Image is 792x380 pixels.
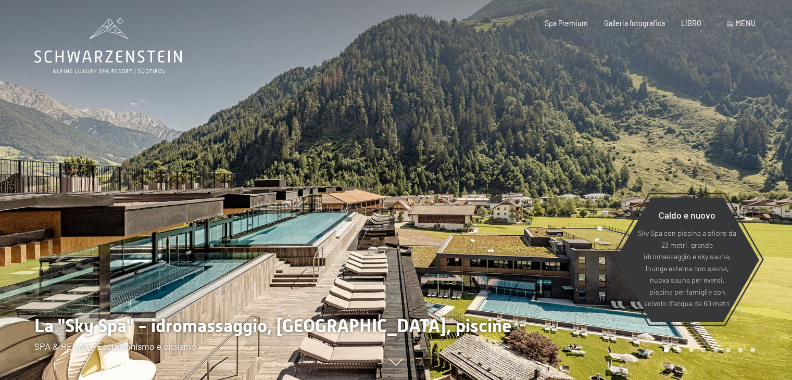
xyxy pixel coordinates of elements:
a: LIBRO [681,19,701,28]
div: Pagina 5 della giostra [713,348,719,353]
a: Spa Premium [545,19,588,28]
div: Pagina 4 del carosello [701,348,706,353]
a: Galleria fotografica [604,19,665,28]
div: Pagina 6 della giostra [726,348,731,353]
font: menu [736,19,756,28]
div: Pagina 3 della giostra [689,348,694,353]
div: Carosello Pagina 7 [738,348,743,353]
div: Pagina 8 della giostra [750,348,756,353]
div: Paginazione carosello [660,348,755,353]
font: Caldo e nuovo [659,209,715,221]
a: Caldo e nuovo Sky Spa con piscina a sfioro da 23 metri, grande idromassaggio e sky sauna, lounge ... [614,197,760,323]
div: Carosello Pagina 2 [676,348,682,353]
div: Pagina Carosello 1 (Diapositiva corrente) [664,348,669,353]
font: Sky Spa con piscina a sfioro da 23 metri, grande idromassaggio e sky sauna, lounge esterna con sa... [638,229,736,308]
